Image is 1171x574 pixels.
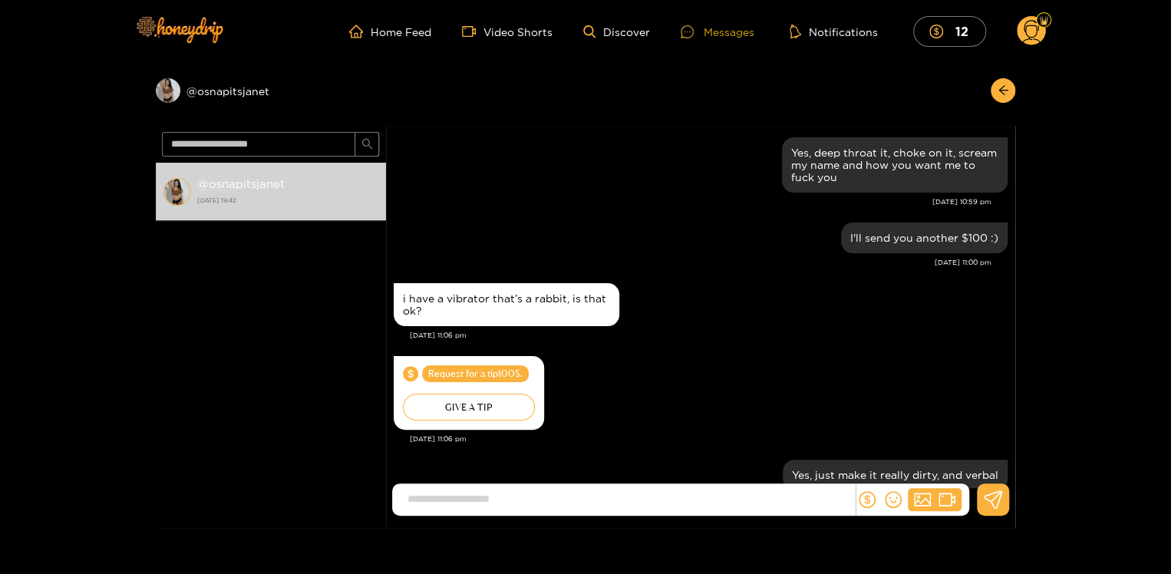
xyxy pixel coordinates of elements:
[885,491,902,508] span: smile
[782,137,1008,193] div: Sep. 29, 10:59 pm
[856,488,879,511] button: dollar
[908,488,962,511] button: picturevideo-camera
[681,23,754,41] div: Messages
[403,394,535,421] div: GIVE A TIP
[403,366,418,381] span: dollar-circle
[355,132,379,157] button: search
[422,365,529,382] span: Request for a tip 100 $.
[410,434,1008,444] div: [DATE] 11:06 pm
[785,24,882,39] button: Notifications
[859,491,876,508] span: dollar
[583,25,650,38] a: Discover
[991,78,1015,103] button: arrow-left
[394,356,544,430] div: Sep. 29, 11:06 pm
[349,25,371,38] span: home
[197,177,285,190] strong: @ osnapitsjanet
[197,193,378,207] strong: [DATE] 19:42
[938,491,955,508] span: video-camera
[913,16,986,46] button: 12
[998,84,1009,97] span: arrow-left
[462,25,483,38] span: video-camera
[394,283,619,326] div: Sep. 29, 11:06 pm
[410,330,1008,341] div: [DATE] 11:06 pm
[163,178,191,206] img: conversation
[792,469,998,481] div: Yes, just make it really dirty, and verbal
[783,460,1008,490] div: Sep. 29, 11:06 pm
[403,292,610,317] div: i have a vibrator that’s a rabbit, is that ok?
[914,491,931,508] span: picture
[929,25,951,38] span: dollar
[156,78,386,103] div: @osnapitsjanet
[394,196,991,207] div: [DATE] 10:59 pm
[361,138,373,151] span: search
[462,25,553,38] a: Video Shorts
[1039,16,1048,25] img: Fan Level
[952,23,970,39] mark: 12
[349,25,431,38] a: Home Feed
[850,232,998,244] div: I'll send you another $100 :)
[841,223,1008,253] div: Sep. 29, 11:00 pm
[394,257,991,268] div: [DATE] 11:00 pm
[791,147,998,183] div: Yes, deep throat it, choke on it, scream my name and how you want me to fuck you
